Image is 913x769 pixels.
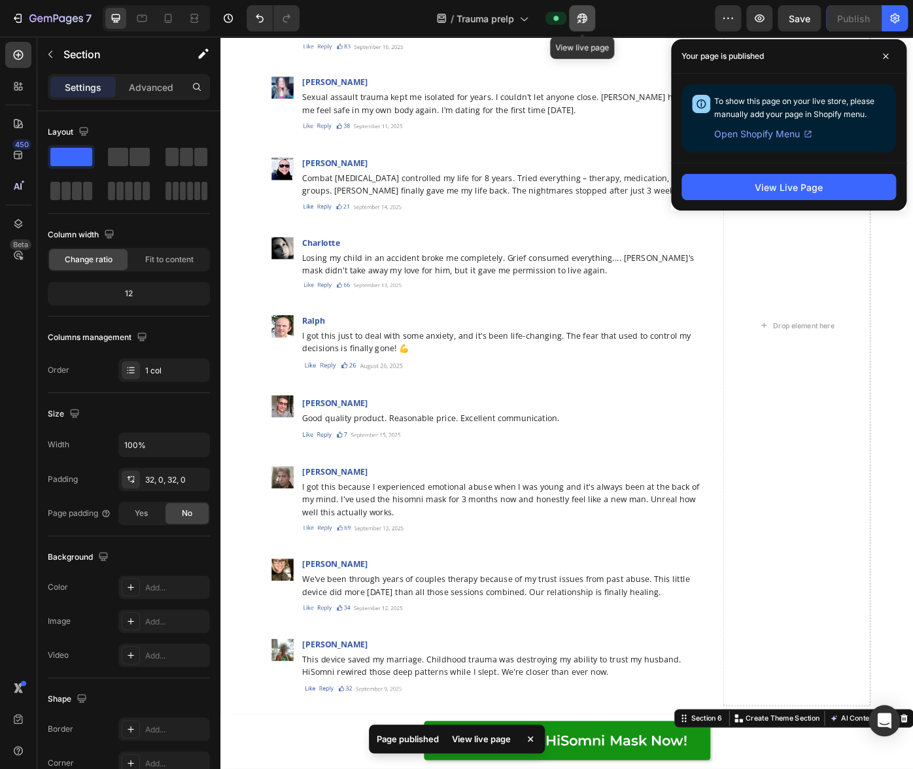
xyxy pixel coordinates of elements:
span: Yes [135,507,148,519]
div: Corner [48,757,74,769]
div: Add... [145,650,207,662]
span: Open Shopify Menu [714,126,800,142]
div: Add... [145,582,207,594]
button: Save [778,5,821,31]
div: Page padding [48,507,111,519]
span: Trauma prelp [456,12,514,26]
div: Shape [48,691,90,708]
div: Column width [48,226,117,244]
p: Your page is published [681,50,764,63]
span: Change ratio [65,254,112,265]
p: Advanced [129,80,173,94]
img: gempages_578766650283656065-ea5d9c6f-e809-43e6-a058-119fe870b110.png [91,731,210,745]
div: Video [48,649,69,661]
button: Publish [826,5,881,31]
span: Save [789,13,810,24]
input: Auto [119,433,209,456]
div: Add... [145,616,207,628]
div: 32, 0, 32, 0 [145,474,207,486]
p: Settings [65,80,101,94]
span: / [451,12,454,26]
div: Image [48,615,71,627]
button: 7 [5,5,97,31]
div: Order [48,364,69,376]
div: Drop element here [626,322,695,333]
div: 450 [12,139,31,150]
div: Padding [48,473,78,485]
div: Publish [837,12,870,26]
div: 1 col [145,365,207,377]
div: Columns management [48,329,150,347]
div: View live page [444,730,519,748]
p: Page published [377,732,439,745]
div: Size [48,405,82,423]
div: Border [48,723,73,735]
div: Width [48,439,69,451]
div: Add... [145,724,207,736]
div: Layout [48,124,92,141]
div: Undo/Redo [247,5,300,31]
div: View Live Page [755,180,823,194]
iframe: Design area [220,37,913,769]
span: Fit to content [145,254,194,265]
div: 12 [50,284,207,303]
span: No [182,507,192,519]
span: To show this page on your live store, please manually add your page in Shopify menu. [714,96,874,119]
button: View Live Page [681,174,896,200]
div: Beta [10,239,31,250]
div: Open Intercom Messenger [869,705,900,736]
div: Color [48,581,68,593]
div: Background [48,549,111,566]
p: Section [63,46,171,62]
p: 7 [86,10,92,26]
